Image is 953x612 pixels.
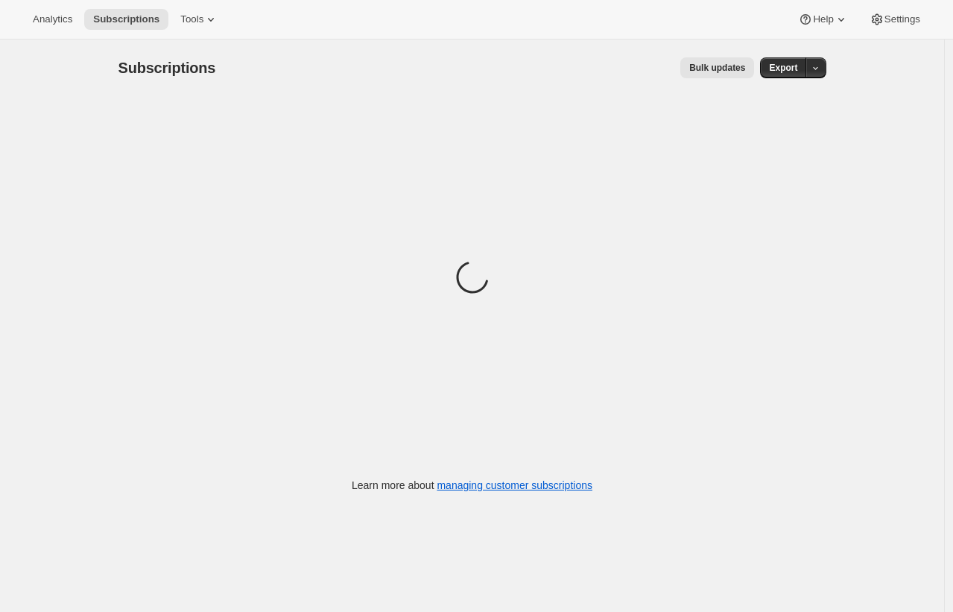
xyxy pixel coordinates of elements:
[352,478,592,493] p: Learn more about
[437,479,592,491] a: managing customer subscriptions
[84,9,168,30] button: Subscriptions
[760,57,806,78] button: Export
[884,13,920,25] span: Settings
[689,62,745,74] span: Bulk updates
[813,13,833,25] span: Help
[861,9,929,30] button: Settings
[118,60,216,76] span: Subscriptions
[93,13,159,25] span: Subscriptions
[33,13,72,25] span: Analytics
[24,9,81,30] button: Analytics
[680,57,754,78] button: Bulk updates
[171,9,227,30] button: Tools
[180,13,203,25] span: Tools
[789,9,857,30] button: Help
[769,62,797,74] span: Export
